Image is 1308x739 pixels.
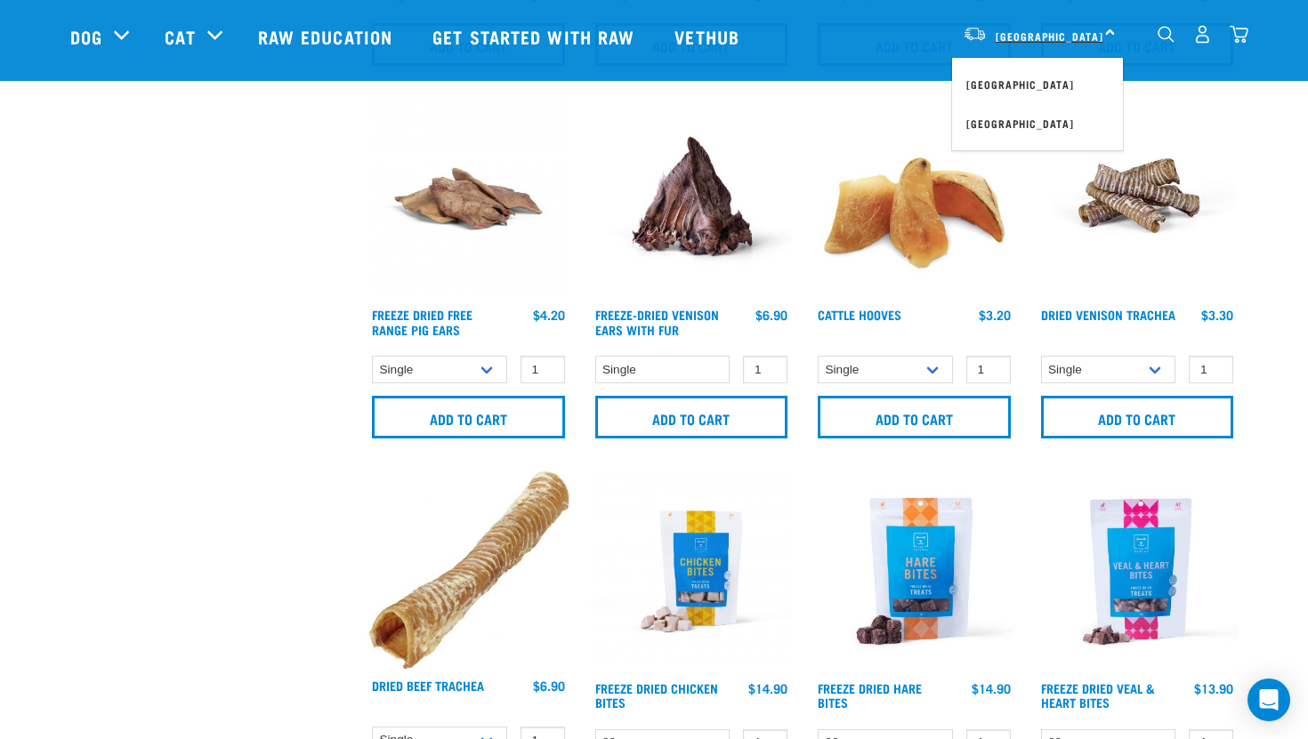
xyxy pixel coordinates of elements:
img: Pile Of Cattle Hooves Treats For Dogs [813,98,1015,300]
div: $6.90 [755,308,787,322]
img: RE Product Shoot 2023 Nov8581 [591,470,793,672]
input: 1 [521,356,565,383]
a: Raw Education [240,1,415,72]
a: Vethub [657,1,762,72]
div: $3.30 [1201,308,1233,322]
a: [GEOGRAPHIC_DATA] [952,65,1123,104]
img: Stack of treats for pets including venison trachea [1037,98,1239,300]
input: 1 [966,356,1011,383]
img: user.png [1193,25,1212,44]
div: $6.90 [533,679,565,693]
a: Cattle Hooves [818,311,901,317]
img: home-icon-1@2x.png [1158,26,1175,43]
input: Add to cart [372,396,565,438]
img: Raw Essentials Freeze Dried Deer Ears With Fur [591,98,793,300]
img: home-icon@2x.png [1230,25,1248,44]
a: [GEOGRAPHIC_DATA] [952,104,1123,143]
a: Freeze-Dried Venison Ears with Fur [595,311,719,332]
a: Dog [70,23,102,50]
div: $3.20 [979,308,1011,322]
input: Add to cart [595,396,788,438]
img: Raw Essentials Freeze Dried Veal & Heart Bites Treats [1037,470,1239,672]
input: 1 [1189,356,1233,383]
a: Freeze Dried Hare Bites [818,685,922,705]
img: Trachea [367,470,569,670]
a: Freeze Dried Chicken Bites [595,685,718,705]
a: Get started with Raw [415,1,657,72]
input: 1 [743,356,787,383]
a: Dried Venison Trachea [1041,311,1175,317]
a: Dried Beef Trachea [372,682,484,688]
img: Raw Essentials Freeze Dried Hare Bites [813,470,1015,672]
img: Pigs Ears [367,98,569,300]
a: Cat [165,23,195,50]
div: Open Intercom Messenger [1247,679,1290,721]
input: Add to cart [1041,396,1234,438]
img: van-moving.png [963,26,987,42]
div: $13.90 [1194,681,1233,695]
a: Freeze Dried Veal & Heart Bites [1041,685,1155,705]
div: $4.20 [533,308,565,322]
div: $14.90 [748,681,787,695]
span: [GEOGRAPHIC_DATA] [996,33,1103,39]
div: $14.90 [972,681,1011,695]
a: Freeze Dried Free Range Pig Ears [372,311,472,332]
input: Add to cart [818,396,1011,438]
